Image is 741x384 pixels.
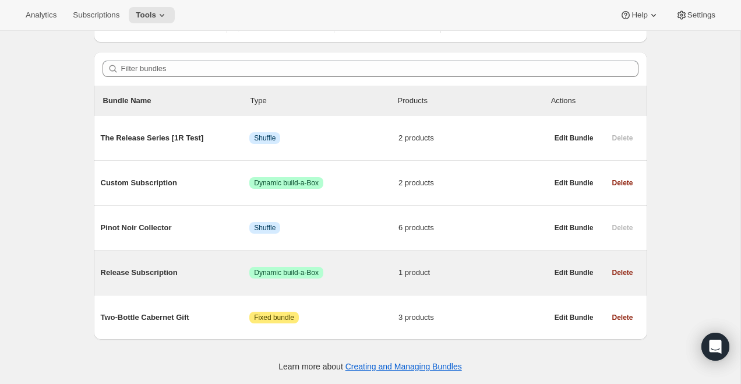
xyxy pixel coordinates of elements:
[101,267,250,279] span: Release Subscription
[555,133,594,143] span: Edit Bundle
[687,10,715,20] span: Settings
[669,7,722,23] button: Settings
[101,177,250,189] span: Custom Subscription
[121,61,638,77] input: Filter bundles
[555,178,594,188] span: Edit Bundle
[66,7,126,23] button: Subscriptions
[631,10,647,20] span: Help
[398,95,545,107] div: Products
[398,267,548,279] span: 1 product
[548,309,601,326] button: Edit Bundle
[254,133,276,143] span: Shuffle
[101,312,250,323] span: Two-Bottle Cabernet Gift
[129,7,175,23] button: Tools
[555,223,594,232] span: Edit Bundle
[19,7,63,23] button: Analytics
[278,361,461,372] p: Learn more about
[605,175,640,191] button: Delete
[701,333,729,361] div: Open Intercom Messenger
[548,175,601,191] button: Edit Bundle
[605,309,640,326] button: Delete
[548,220,601,236] button: Edit Bundle
[398,177,548,189] span: 2 products
[612,268,633,277] span: Delete
[612,178,633,188] span: Delete
[101,222,250,234] span: Pinot Noir Collector
[136,10,156,20] span: Tools
[398,312,548,323] span: 3 products
[398,222,548,234] span: 6 products
[612,313,633,322] span: Delete
[605,265,640,281] button: Delete
[398,132,548,144] span: 2 products
[73,10,119,20] span: Subscriptions
[555,313,594,322] span: Edit Bundle
[254,268,319,277] span: Dynamic build-a-Box
[254,313,294,322] span: Fixed bundle
[250,95,398,107] div: Type
[555,268,594,277] span: Edit Bundle
[551,95,638,107] div: Actions
[548,265,601,281] button: Edit Bundle
[345,362,462,371] a: Creating and Managing Bundles
[254,178,319,188] span: Dynamic build-a-Box
[613,7,666,23] button: Help
[254,223,276,232] span: Shuffle
[103,95,250,107] p: Bundle Name
[26,10,57,20] span: Analytics
[101,132,250,144] span: The Release Series [1R Test]
[548,130,601,146] button: Edit Bundle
